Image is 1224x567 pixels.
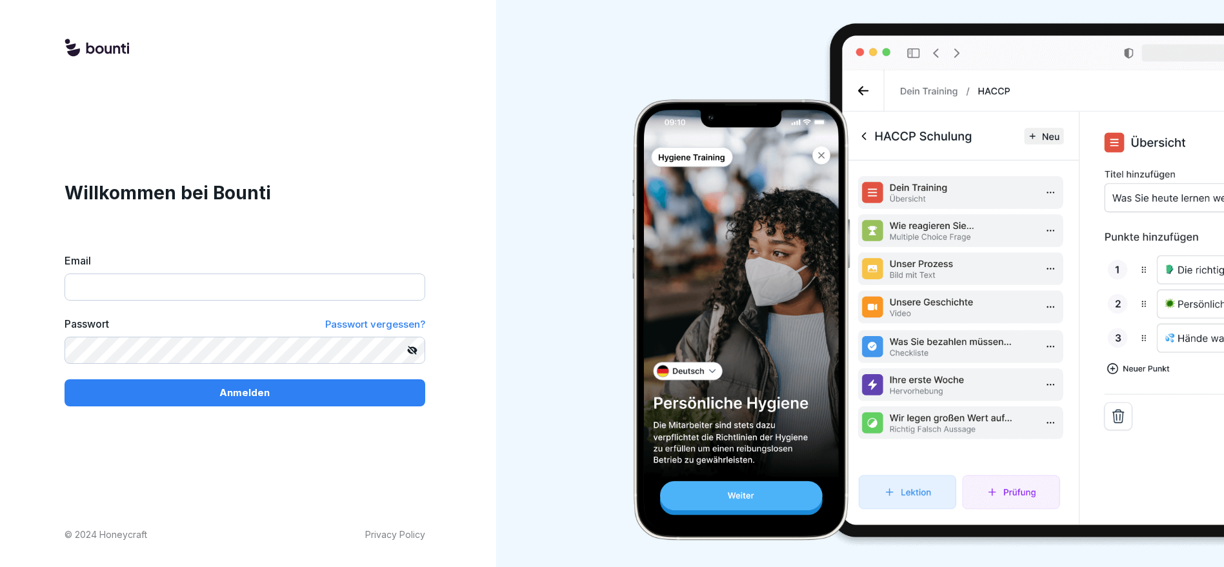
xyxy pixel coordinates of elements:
[65,316,109,332] label: Passwort
[65,528,147,541] p: © 2024 Honeycraft
[325,318,425,330] span: Passwort vergessen?
[219,386,270,400] p: Anmelden
[65,179,425,206] h1: Willkommen bei Bounti
[65,253,425,268] label: Email
[325,316,425,332] a: Passwort vergessen?
[365,528,425,541] a: Privacy Policy
[65,379,425,406] button: Anmelden
[65,39,129,58] img: logo.svg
